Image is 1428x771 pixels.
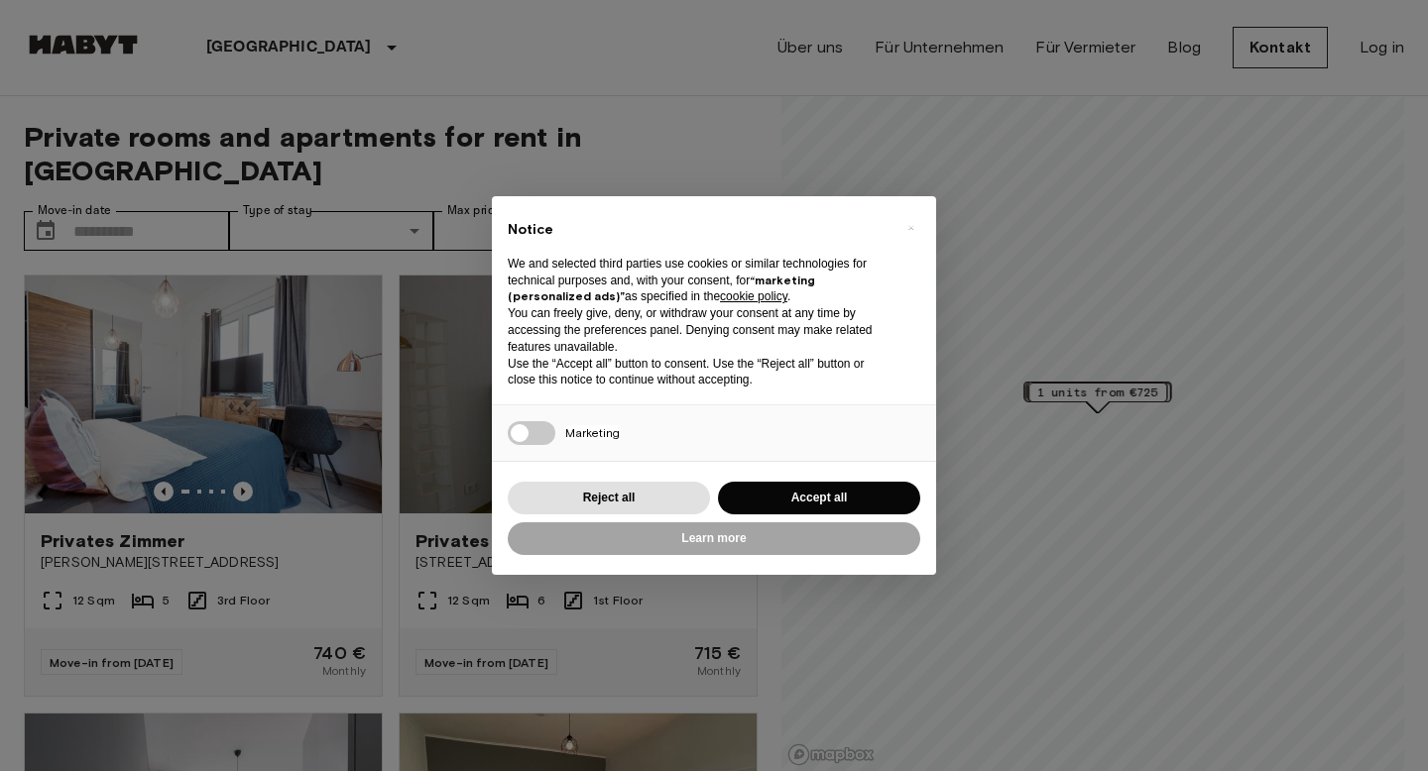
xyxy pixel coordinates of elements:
p: Use the “Accept all” button to consent. Use the “Reject all” button or close this notice to conti... [508,356,889,389]
h2: Notice [508,220,889,240]
p: We and selected third parties use cookies or similar technologies for technical purposes and, wit... [508,256,889,305]
button: Close this notice [894,212,926,244]
button: Accept all [718,482,920,514]
p: You can freely give, deny, or withdraw your consent at any time by accessing the preferences pane... [508,305,889,355]
span: Marketing [565,425,620,440]
strong: “marketing (personalized ads)” [508,273,815,304]
button: Learn more [508,522,920,555]
a: cookie policy [720,289,787,303]
span: × [907,216,914,240]
button: Reject all [508,482,710,514]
